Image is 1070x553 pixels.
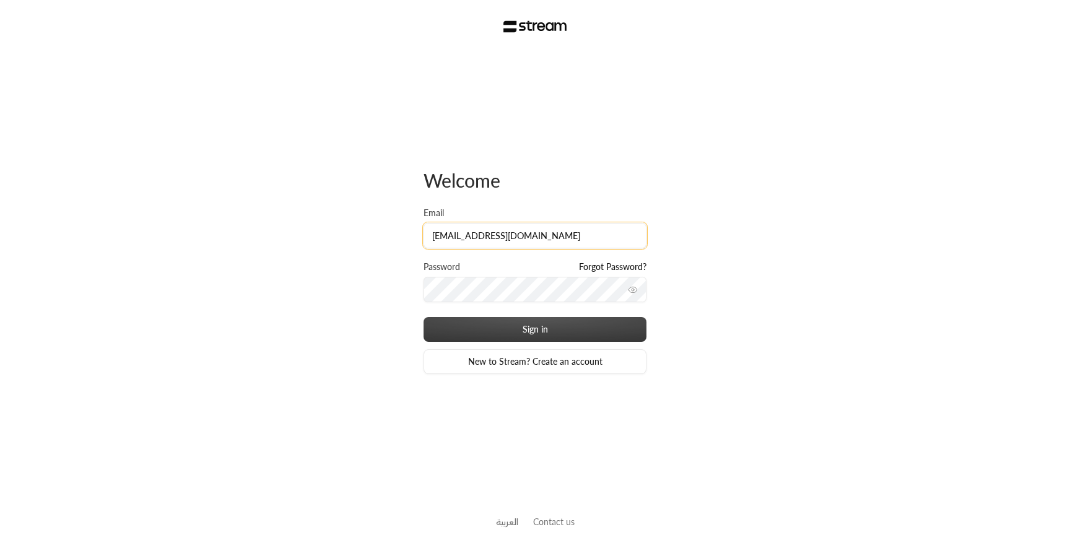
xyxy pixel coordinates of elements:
[424,349,646,374] a: New to Stream? Create an account
[579,261,646,273] a: Forgot Password?
[533,516,575,527] a: Contact us
[424,317,646,342] button: Sign in
[623,280,643,300] button: toggle password visibility
[533,515,575,528] button: Contact us
[503,20,567,33] img: Stream Logo
[424,261,460,273] label: Password
[424,169,500,191] span: Welcome
[424,207,444,219] label: Email
[496,510,518,533] a: العربية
